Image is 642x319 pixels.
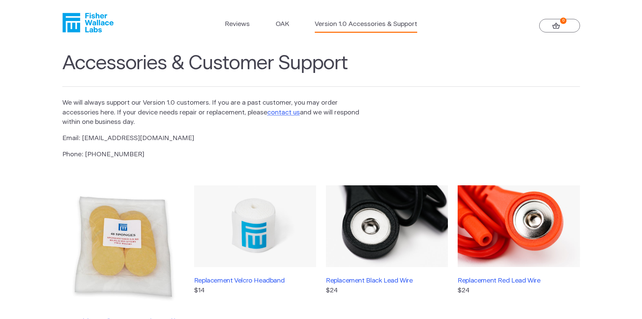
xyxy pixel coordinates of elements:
[267,109,300,116] a: contact us
[539,19,580,32] a: 0
[326,286,448,296] p: $24
[276,20,289,29] a: OAK
[62,134,360,143] p: Email: [EMAIL_ADDRESS][DOMAIN_NAME]
[194,286,316,296] p: $14
[458,277,580,285] h3: Replacement Red Lead Wire
[62,98,360,127] p: We will always support our Version 1.0 customers. If you are a past customer, you may order acces...
[62,13,114,32] a: Fisher Wallace
[62,185,184,308] img: Extra Fisher Wallace Sponges (48 pack)
[225,20,250,29] a: Reviews
[326,277,448,285] h3: Replacement Black Lead Wire
[194,277,316,285] h3: Replacement Velcro Headband
[315,20,417,29] a: Version 1.0 Accessories & Support
[560,18,567,24] strong: 0
[458,185,580,267] img: Replacement Red Lead Wire
[62,52,580,87] h1: Accessories & Customer Support
[62,150,360,160] p: Phone: [PHONE_NUMBER]
[458,286,580,296] p: $24
[326,185,448,267] img: Replacement Black Lead Wire
[194,185,316,267] img: Replacement Velcro Headband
